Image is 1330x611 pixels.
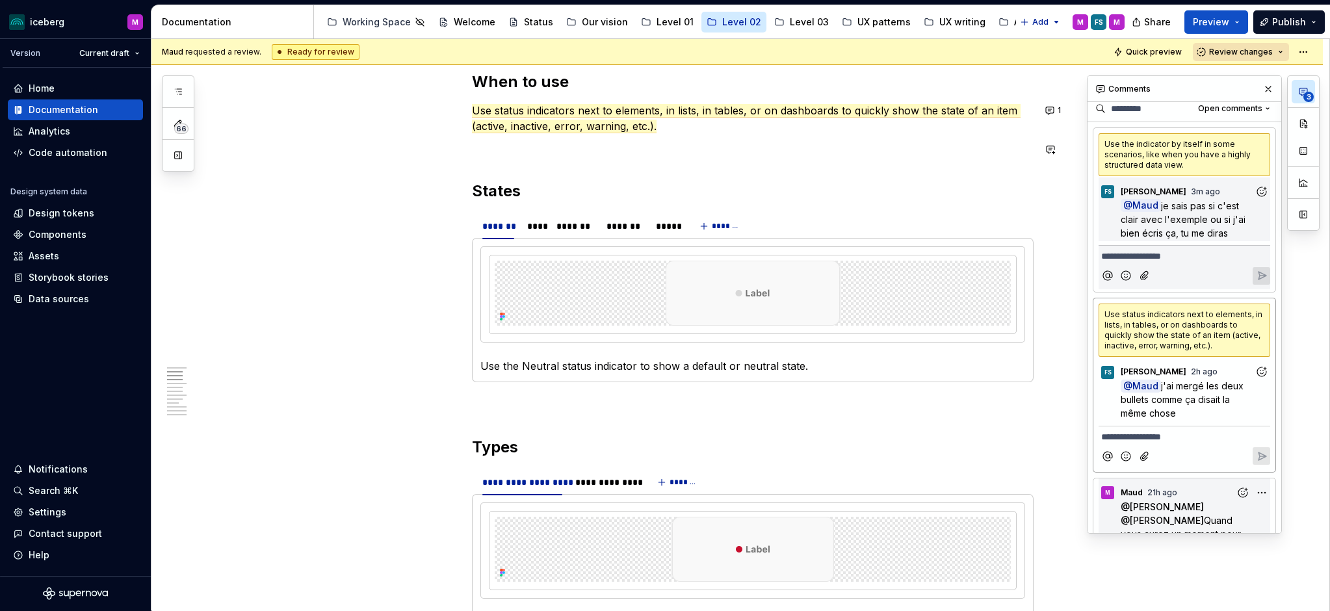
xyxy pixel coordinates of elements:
a: Settings [8,502,143,523]
a: Components [8,224,143,245]
h2: Types [472,437,1034,458]
button: icebergM [3,8,148,36]
a: Analytics [8,121,143,142]
a: Assets [8,246,143,266]
div: Level 01 [657,16,694,29]
span: Add [1032,17,1049,27]
span: Publish [1272,16,1306,29]
button: Preview [1184,10,1248,34]
span: Review changes [1209,47,1273,57]
a: Our vision [561,12,633,32]
div: Code automation [29,146,107,159]
div: Documentation [29,103,98,116]
svg: Supernova Logo [43,587,108,600]
span: Share [1144,16,1171,29]
h2: States [472,181,1034,201]
span: Current draft [79,48,129,58]
p: Use the Neutral status indicator to show a default or neutral state. [480,358,1025,374]
a: Status [503,12,558,32]
div: FS [1095,17,1103,27]
div: Level 03 [790,16,829,29]
span: 1 [1058,105,1061,116]
span: Maud [162,47,183,57]
img: 418c6d47-6da6-4103-8b13-b5999f8989a1.png [9,14,25,30]
button: Notifications [8,459,143,480]
button: Help [8,545,143,565]
a: Working Space [322,12,430,32]
div: UX writing [939,16,985,29]
div: Help [29,549,49,562]
div: Level 02 [722,16,761,29]
span: Preview [1193,16,1229,29]
div: Contact support [29,527,102,540]
button: Publish [1253,10,1325,34]
div: Working Space [343,16,411,29]
button: Review changes [1193,43,1289,61]
a: Documentation [8,99,143,120]
div: Notifications [29,463,88,476]
section-item: Neutral [480,246,1025,374]
span: 66 [174,123,189,134]
div: Data sources [29,292,89,305]
a: Data sources [8,289,143,309]
div: UX patterns [857,16,911,29]
div: Accessibility [1014,16,1071,29]
div: M [1077,17,1084,27]
button: Add [1016,13,1065,31]
a: Design tokens [8,203,143,224]
a: Home [8,78,143,99]
div: Welcome [454,16,495,29]
button: Current draft [73,44,146,62]
span: requested a review. [162,47,261,57]
div: Status [524,16,553,29]
div: iceberg [30,16,64,29]
div: Ready for review [272,44,359,60]
button: Contact support [8,523,143,544]
div: Assets [29,250,59,263]
span: Use status indicators next to elements, in lists, in tables, or on dashboards to quickly show the... [472,104,1021,133]
div: Components [29,228,86,241]
div: Documentation [162,16,308,29]
div: Design tokens [29,207,94,220]
div: M [1114,17,1120,27]
div: Home [29,82,55,95]
a: Accessibility [993,12,1076,32]
a: Welcome [433,12,501,32]
button: 1 [1041,101,1067,120]
button: Search ⌘K [8,480,143,501]
div: Design system data [10,187,87,197]
div: Analytics [29,125,70,138]
button: Share [1125,10,1179,34]
div: M [132,17,138,27]
a: UX patterns [837,12,916,32]
a: Code automation [8,142,143,163]
div: Version [10,48,40,58]
a: UX writing [919,12,991,32]
a: Level 02 [701,12,766,32]
div: Page tree [322,9,1013,35]
div: Storybook stories [29,271,109,284]
div: Search ⌘K [29,484,78,497]
div: Our vision [582,16,628,29]
span: Quick preview [1126,47,1182,57]
a: Storybook stories [8,267,143,288]
a: Level 01 [636,12,699,32]
button: Quick preview [1110,43,1188,61]
a: Level 03 [769,12,834,32]
div: Settings [29,506,66,519]
h2: When to use [472,71,1034,92]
